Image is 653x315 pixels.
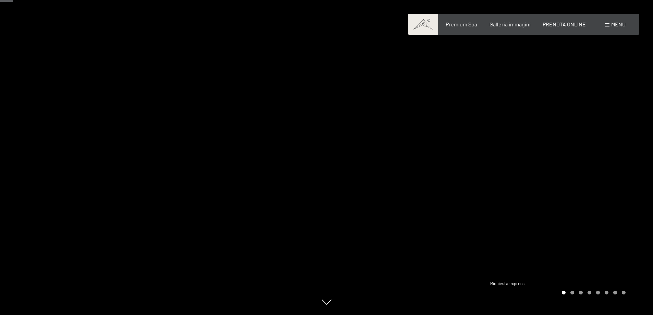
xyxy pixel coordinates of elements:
span: Richiesta express [490,281,524,286]
a: Premium Spa [446,21,477,27]
a: Galleria immagini [489,21,531,27]
span: Menu [611,21,626,27]
a: PRENOTA ONLINE [543,21,586,27]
